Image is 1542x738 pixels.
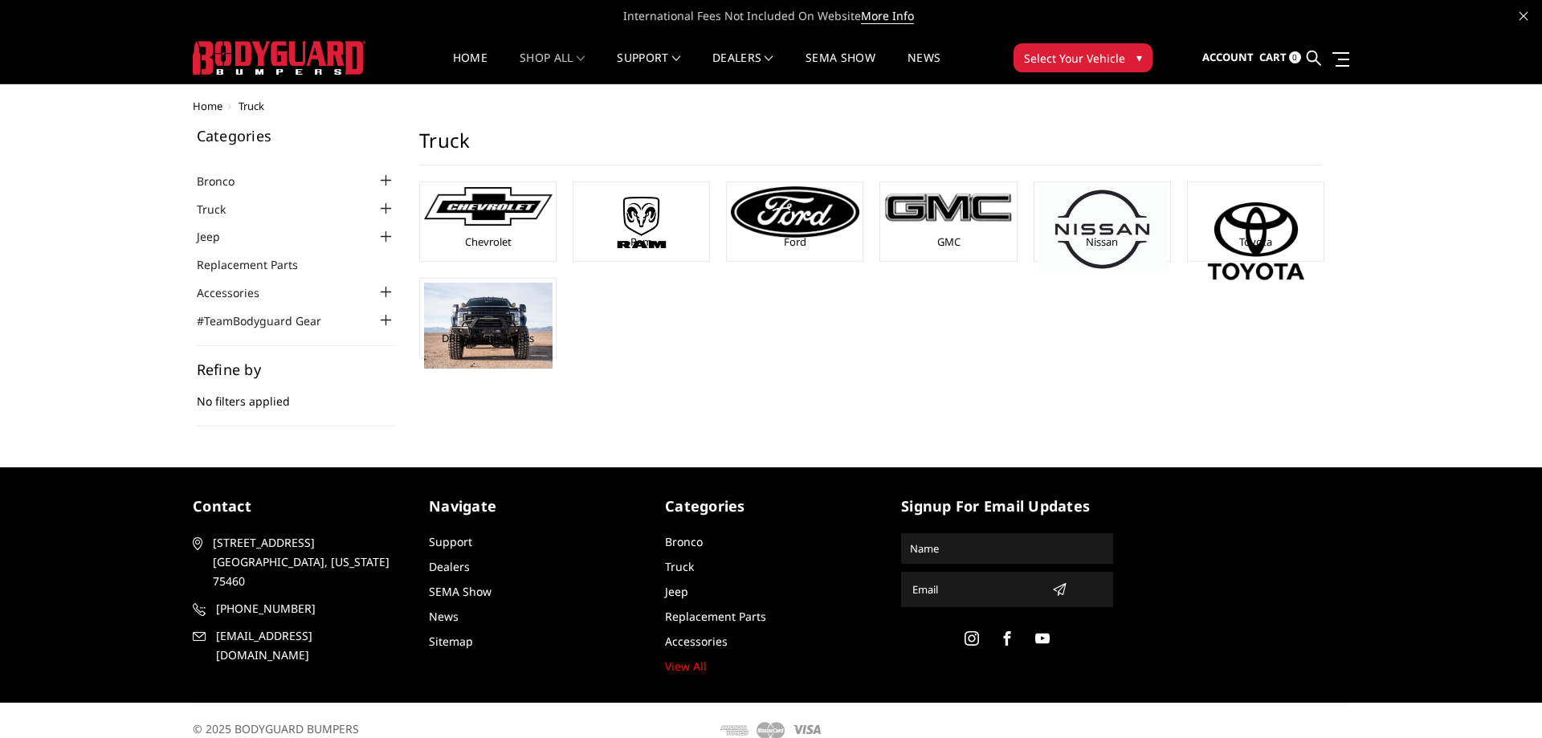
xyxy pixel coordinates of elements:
a: Truck [665,559,694,574]
span: ▾ [1136,49,1142,66]
h5: signup for email updates [901,495,1113,517]
a: News [429,609,459,624]
a: Bronco [665,534,703,549]
span: Select Your Vehicle [1024,50,1125,67]
a: Ram [630,234,652,249]
a: More Info [861,8,914,24]
a: Bronco [197,173,255,190]
a: Jeep [197,228,240,245]
a: shop all [520,52,585,84]
span: [PHONE_NUMBER] [216,599,402,618]
a: Toyota [1239,234,1272,249]
input: Email [906,577,1046,602]
h5: Refine by [197,362,396,377]
a: News [908,52,940,84]
a: Sitemap [429,634,473,649]
a: Nissan [1086,234,1118,249]
span: 0 [1289,51,1301,63]
a: Cart 0 [1259,36,1301,80]
a: Support [617,52,680,84]
h5: Categories [665,495,877,517]
a: SEMA Show [806,52,875,84]
h1: Truck [419,128,1322,165]
a: Account [1202,36,1254,80]
span: [EMAIL_ADDRESS][DOMAIN_NAME] [216,626,402,665]
a: DBL Designs Trucks [442,331,534,345]
a: Support [429,534,472,549]
input: Name [904,536,1111,561]
span: Account [1202,50,1254,64]
span: Truck [239,99,264,113]
a: Replacement Parts [665,609,766,624]
a: Home [453,52,487,84]
a: Dealers [429,559,470,574]
h5: contact [193,495,405,517]
a: Home [193,99,222,113]
a: #TeamBodyguard Gear [197,312,341,329]
h5: Navigate [429,495,641,517]
a: Accessories [665,634,728,649]
a: Chevrolet [465,234,512,249]
span: Cart [1259,50,1287,64]
a: [EMAIL_ADDRESS][DOMAIN_NAME] [193,626,405,665]
a: Ford [784,234,806,249]
a: SEMA Show [429,584,492,599]
a: Truck [197,201,246,218]
h5: Categories [197,128,396,143]
a: [PHONE_NUMBER] [193,599,405,618]
a: GMC [937,234,961,249]
span: [STREET_ADDRESS] [GEOGRAPHIC_DATA], [US_STATE] 75460 [213,533,399,591]
div: No filters applied [197,362,396,426]
img: BODYGUARD BUMPERS [193,41,365,75]
a: View All [665,658,707,674]
span: © 2025 BODYGUARD BUMPERS [193,721,359,736]
a: Accessories [197,284,279,301]
a: Dealers [712,52,773,84]
a: Jeep [665,584,688,599]
button: Select Your Vehicle [1014,43,1152,72]
a: Replacement Parts [197,256,318,273]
